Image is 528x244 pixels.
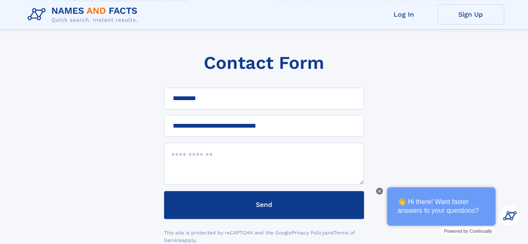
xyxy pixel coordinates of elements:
[437,4,504,25] a: Sign Up
[204,53,324,73] h1: Contact Form
[24,3,144,26] img: Logo Names and Facts
[387,187,495,226] div: 👋 Hi there! Want faster answers to your questions?
[440,226,495,236] a: Powered by Continually
[378,189,381,193] img: Close
[292,230,325,236] a: Privacy Policy
[164,230,355,243] a: Terms of Service
[164,191,364,219] button: Send
[444,229,492,234] span: Powered by Continually
[164,229,364,244] div: This site is protected by reCAPTCHA and the Google and apply.
[500,206,520,226] img: Kevin
[371,4,437,25] a: Log In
